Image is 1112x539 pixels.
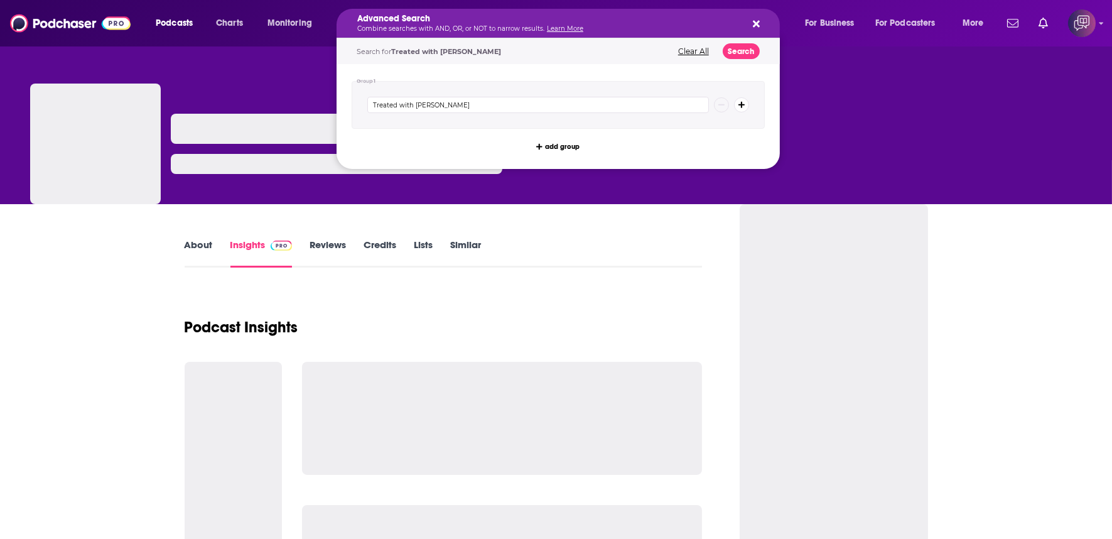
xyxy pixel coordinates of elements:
button: open menu [147,13,209,33]
div: Search podcasts, credits, & more... [348,9,792,38]
a: Lists [414,239,433,268]
span: Treated with [PERSON_NAME] [391,47,501,56]
button: open menu [259,13,328,33]
a: Reviews [310,239,346,268]
button: Show profile menu [1068,9,1096,37]
a: Show notifications dropdown [1034,13,1053,34]
a: Similar [450,239,481,268]
span: Charts [216,14,243,32]
button: add group [532,139,583,154]
button: Search [723,43,760,59]
span: For Business [805,14,855,32]
a: Charts [208,13,251,33]
a: Credits [364,239,396,268]
button: open menu [867,13,954,33]
button: open menu [796,13,870,33]
img: User Profile [1068,9,1096,37]
a: InsightsPodchaser Pro [230,239,293,268]
span: Search for [357,47,501,56]
button: open menu [954,13,1000,33]
img: Podchaser - Follow, Share and Rate Podcasts [10,11,131,35]
input: Type a keyword or phrase... [367,97,709,113]
span: Logged in as corioliscompany [1068,9,1096,37]
p: Combine searches with AND, OR, or NOT to narrow results. [357,26,739,32]
h1: Podcast Insights [185,318,298,337]
span: Monitoring [267,14,312,32]
h4: Group 1 [357,79,376,84]
img: Podchaser Pro [271,241,293,251]
h5: Advanced Search [357,14,739,23]
a: Show notifications dropdown [1002,13,1023,34]
button: Clear All [674,47,713,56]
span: For Podcasters [875,14,936,32]
a: Learn More [547,24,583,33]
span: More [963,14,984,32]
span: Podcasts [156,14,193,32]
a: About [185,239,213,268]
span: add group [545,143,580,150]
